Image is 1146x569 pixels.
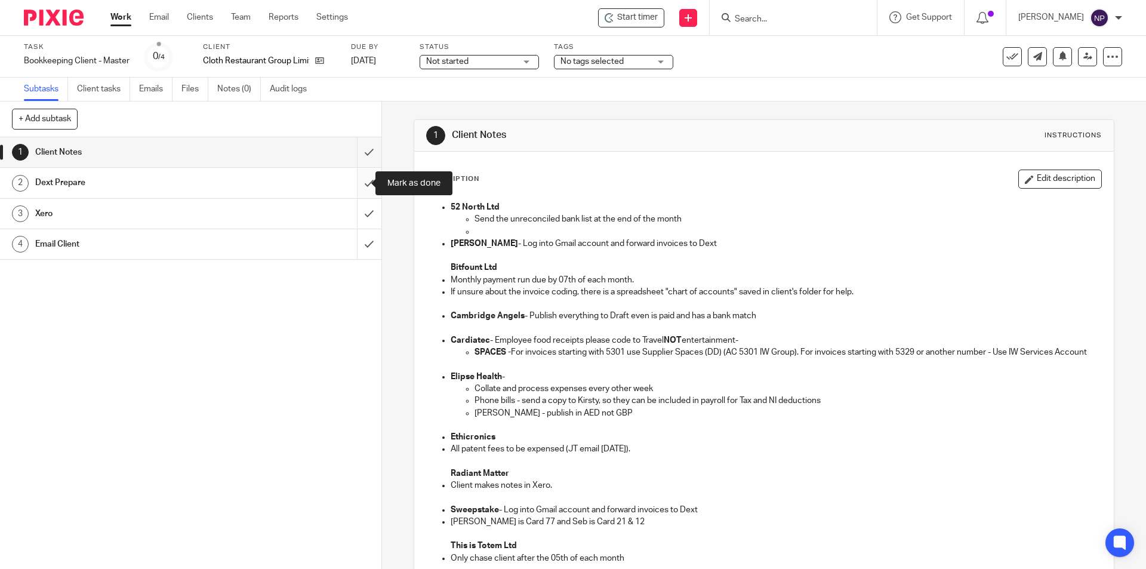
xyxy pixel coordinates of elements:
[1090,8,1109,27] img: svg%3E
[452,129,790,142] h1: Client Notes
[153,50,165,63] div: 0
[187,11,213,23] a: Clients
[451,203,500,211] strong: 52 North Ltd
[269,11,298,23] a: Reports
[906,13,952,21] span: Get Support
[451,371,1101,383] p: -
[475,407,1101,419] p: [PERSON_NAME] - publish in AED not GBP
[77,78,130,101] a: Client tasks
[1018,11,1084,23] p: [PERSON_NAME]
[734,14,841,25] input: Search
[451,443,1101,455] p: All patent fees to be expensed (JT email [DATE]).
[451,336,490,345] strong: Cardiatec
[560,57,624,66] span: No tags selected
[451,516,1101,528] p: [PERSON_NAME] is Card 77 and Seb is Card 21 & 12
[475,395,1101,407] p: Phone bills - send a copy to Kirsty, so they can be included in payroll for Tax and NI deductions
[270,78,316,101] a: Audit logs
[35,174,242,192] h1: Dext Prepare
[35,143,242,161] h1: Client Notes
[451,552,1101,564] p: Only chase client after the 05th of each month
[316,11,348,23] a: Settings
[35,205,242,223] h1: Xero
[475,383,1101,395] p: Collate and process expenses every other week
[451,238,1101,250] p: - Log into Gmail account and forward invoices to Dext
[24,10,84,26] img: Pixie
[451,479,1101,491] p: Client makes notes in Xero.
[351,42,405,52] label: Due by
[554,42,673,52] label: Tags
[426,126,445,145] div: 1
[451,274,1101,286] p: Monthly payment run due by 07th of each month.
[451,310,1101,322] p: - Publish everything to Draft even is paid and has a bank match
[475,346,1101,358] p: For invoices starting with 5301 use Supplier Spaces (DD) (AC 5301 IW Group). For invoices startin...
[35,235,242,253] h1: Email Client
[451,239,518,248] strong: [PERSON_NAME]
[451,504,1101,516] p: - Log into Gmail account and forward invoices to Dext
[617,11,658,24] span: Start timer
[475,213,1101,225] p: Send the unreconciled bank list at the end of the month
[451,334,1101,346] p: - Employee food receipts please code to Travel entertainment-
[110,11,131,23] a: Work
[181,78,208,101] a: Files
[475,348,511,356] strong: SPACES -
[203,42,336,52] label: Client
[24,42,130,52] label: Task
[12,236,29,253] div: 4
[24,55,130,67] div: Bookkeeping Client - Master
[231,11,251,23] a: Team
[451,506,499,514] strong: Sweepstake
[158,54,165,60] small: /4
[1045,131,1102,140] div: Instructions
[1018,170,1102,189] button: Edit description
[217,78,261,101] a: Notes (0)
[24,78,68,101] a: Subtasks
[12,144,29,161] div: 1
[451,286,1101,298] p: If unsure about the invoice coding, there is a spreadsheet "chart of accounts" saved in client's ...
[451,312,525,320] strong: Cambridge Angels
[451,469,509,478] strong: Radiant Matter
[451,263,497,272] strong: Bitfount Ltd
[598,8,664,27] div: Cloth Restaurant Group Limited - Bookkeeping Client - Master
[664,336,682,345] strong: NOT
[420,42,539,52] label: Status
[451,542,517,550] strong: This is Totem Ltd
[426,174,479,184] p: Description
[451,373,502,381] strong: Elipse Health
[12,205,29,222] div: 3
[203,55,309,67] p: Cloth Restaurant Group Limited
[12,175,29,192] div: 2
[351,57,376,65] span: [DATE]
[426,57,469,66] span: Not started
[451,433,495,441] strong: Ethicronics
[139,78,172,101] a: Emails
[149,11,169,23] a: Email
[12,109,78,129] button: + Add subtask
